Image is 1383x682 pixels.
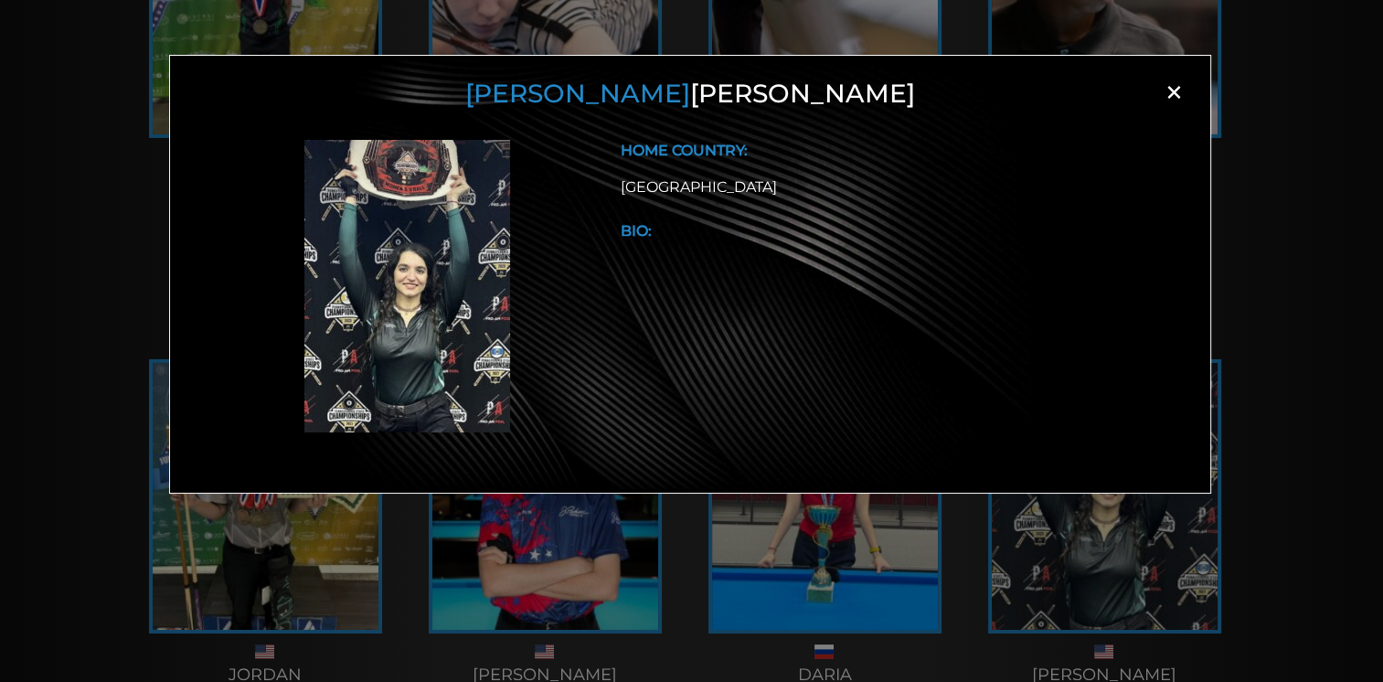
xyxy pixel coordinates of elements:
[1160,79,1187,106] span: ×
[193,79,1187,110] h3: [PERSON_NAME]
[304,140,510,432] img: Ashley Benoit
[621,176,1165,198] div: [GEOGRAPHIC_DATA]
[621,142,748,159] b: HOME COUNTRY:
[465,78,690,109] span: [PERSON_NAME]
[621,222,652,240] b: BIO:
